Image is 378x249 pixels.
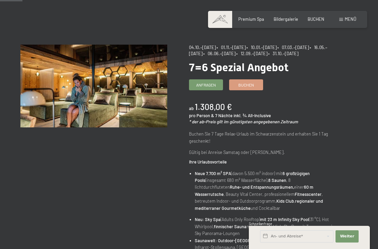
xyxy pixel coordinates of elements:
p: Gültig bei Anreise Samstag oder [PERSON_NAME]. [189,149,336,156]
strong: regionaler und mediterraner Gourmetküche [195,198,323,211]
button: Weiter [336,230,359,243]
span: Buchen [238,82,254,88]
strong: 6 großzügigen Pools [195,171,310,183]
span: 04.10.–[DATE] [189,45,216,50]
span: • 16.05.–[DATE] [189,45,327,56]
em: * der ab-Preis gilt im günstigsten angegebenen Zeitraum [189,119,298,124]
a: Bildergalerie [274,16,298,22]
span: Schnellanfrage [249,222,272,226]
span: • 06.06.–[DATE] [203,51,236,56]
span: 7 Nächte [215,113,233,118]
span: Weiter [340,234,354,239]
strong: 60 m Wasserrutsche [195,184,313,197]
strong: Saunawelt: Outdoor-[GEOGRAPHIC_DATA], [195,238,277,243]
p: Buchen Sie 7 Tage Relax-Urlaub im Schwarzenstein und erhalten Sie 1 Tag geschenkt! [189,130,336,144]
span: Anfragen [196,82,216,88]
strong: Ihre Urlaubsvorteile [189,159,227,165]
li: (Adults Only Rooftop) (31 °C), Hot Whirlpool, mit Panoramablick, Sky Bar mit Terrasse sowie Sky P... [195,216,336,237]
strong: mit 23 m Infinity Sky Pool [260,217,309,222]
span: • 01.11.–[DATE] [217,45,246,50]
strong: 8 Saunen [268,177,286,183]
span: • 10.01.–[DATE] [246,45,277,50]
span: 7=6 Spezial Angebot [189,61,289,74]
span: • 31.10.–[DATE] [268,51,298,56]
strong: Fitnesscenter [295,191,322,197]
b: 1.308,00 € [195,102,232,112]
span: inkl. ¾ All-Inclusive [234,113,271,118]
a: Anfragen [189,80,223,90]
span: ab [189,106,194,111]
strong: Ruhe- und Entspannungsräumen, [230,184,294,190]
img: 7=6 Spezial Angebot [20,45,167,127]
strong: finnischer Sauna [214,224,246,229]
span: • 07.03.–[DATE] [277,45,309,50]
strong: Neu: Sky Spa [195,217,221,222]
span: • 12.09.–[DATE] [236,51,268,56]
span: pro Person & [189,113,214,118]
a: BUCHEN [308,16,324,22]
span: Menü [345,16,356,22]
strong: Kids Club [276,198,294,204]
a: Buchen [229,80,263,90]
strong: Neue 7.700 m² SPA [195,171,231,176]
li: (davon 5.500 m² indoor) mit (insgesamt 680 m² Wasserfläche), , 8 lichtdurchfluteten einer , Beaut... [195,170,336,212]
a: Premium Spa [238,16,264,22]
